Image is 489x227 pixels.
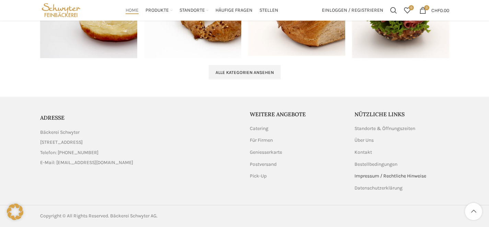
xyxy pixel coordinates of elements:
[40,114,65,121] span: ADRESSE
[250,137,273,144] a: Für Firmen
[126,7,139,14] span: Home
[40,7,82,13] a: Site logo
[431,7,440,13] span: CHF
[318,3,387,17] a: Einloggen / Registrieren
[250,149,283,156] a: Geniesserkarte
[250,110,345,118] h5: Weitere Angebote
[40,212,241,220] div: Copyright © All Rights Reserved. Bäckerei Schwyter AG.
[216,70,274,75] span: Alle Kategorien ansehen
[40,159,133,166] span: E-Mail: [EMAIL_ADDRESS][DOMAIN_NAME]
[250,161,277,168] a: Postversand
[354,110,449,118] h5: Nützliche Links
[322,8,383,13] span: Einloggen / Registrieren
[431,7,449,13] bdi: 0.00
[126,3,139,17] a: Home
[145,3,173,17] a: Produkte
[250,173,267,180] a: Pick-Up
[259,7,278,14] span: Stellen
[354,125,416,132] a: Standorte & Öffnungszeiten
[179,3,209,17] a: Standorte
[216,3,253,17] a: Häufige Fragen
[354,149,373,156] a: Kontakt
[40,129,80,136] span: Bäckerei Schwyter
[40,139,83,146] span: [STREET_ADDRESS]
[409,5,414,10] span: 0
[85,3,318,17] div: Main navigation
[216,7,253,14] span: Häufige Fragen
[250,125,269,132] a: Catering
[387,3,400,17] a: Suchen
[354,161,398,168] a: Bestellbedingungen
[145,7,169,14] span: Produkte
[179,7,205,14] span: Standorte
[416,3,453,17] a: 0 CHF0.00
[424,5,429,10] span: 0
[400,3,414,17] a: 0
[465,203,482,220] a: Scroll to top button
[354,173,427,180] a: Impressum / Rechtliche Hinweise
[354,185,403,192] a: Datenschutzerklärung
[259,3,278,17] a: Stellen
[400,3,414,17] div: Meine Wunschliste
[354,137,374,144] a: Über Uns
[40,149,240,156] a: List item link
[209,65,281,79] a: Alle Kategorien ansehen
